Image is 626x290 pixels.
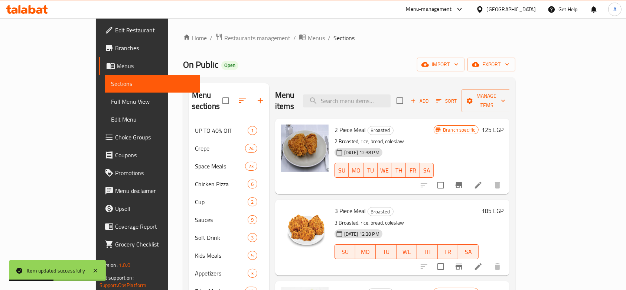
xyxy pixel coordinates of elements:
span: Appetizers [195,269,248,278]
span: Full Menu View [111,97,195,106]
span: export [473,60,509,69]
a: Coverage Report [99,217,200,235]
span: Menus [117,61,195,70]
div: items [248,233,257,242]
span: Grocery Checklist [115,240,195,249]
button: FR [438,244,458,259]
span: WE [400,246,414,257]
a: Choice Groups [99,128,200,146]
span: TU [366,165,375,176]
span: Select to update [433,177,449,193]
div: Sauces9 [189,211,269,229]
span: 3 [248,270,257,277]
span: import [423,60,459,69]
a: Restaurants management [215,33,290,43]
button: export [467,58,515,71]
span: SA [461,246,476,257]
a: Menus [299,33,325,43]
span: Broasted [368,207,393,216]
span: Select section [392,93,408,109]
div: UP TO 40% Off [195,126,248,135]
span: Choice Groups [115,133,195,142]
button: WE [378,163,392,178]
span: Restaurants management [224,33,290,42]
div: UP TO 40% Off1 [189,122,269,139]
button: WE [397,244,417,259]
span: SA [423,165,431,176]
div: items [248,197,257,206]
button: Manage items [462,89,511,112]
button: SU [335,163,349,178]
span: Chicken Pizza [195,180,248,188]
a: Edit Menu [105,110,200,128]
a: Branches [99,39,200,57]
div: Item updated successfully [27,267,85,275]
div: Broasted [368,126,394,135]
button: delete [489,176,506,194]
div: items [248,251,257,260]
h6: 125 EGP [482,125,503,135]
nav: breadcrumb [183,33,516,43]
button: Sort [434,95,459,107]
div: items [248,126,257,135]
span: Kids Meals [195,251,248,260]
span: 3 [248,234,257,241]
button: import [417,58,464,71]
span: Promotions [115,168,195,177]
div: Appetizers3 [189,264,269,282]
span: Space Meals [195,162,245,171]
button: TH [417,244,437,259]
span: Edit Restaurant [115,26,195,35]
span: Branch specific [440,126,478,133]
span: Manage items [467,91,505,110]
input: search [303,94,391,107]
span: Sauces [195,215,248,224]
div: [GEOGRAPHIC_DATA] [487,5,536,13]
p: 2 Broasted, rice, bread, coleslaw [335,137,434,146]
span: FR [441,246,455,257]
div: items [248,215,257,224]
li: / [328,33,330,42]
span: Upsell [115,204,195,213]
span: SU [338,246,352,257]
span: MO [358,246,373,257]
div: items [248,180,257,188]
span: [DATE] 12:38 PM [341,149,382,156]
a: Grocery Checklist [99,235,200,253]
button: TU [363,163,378,178]
span: TH [395,165,403,176]
span: A [613,5,616,13]
span: 6 [248,181,257,188]
span: Open [221,62,238,68]
button: TH [392,163,406,178]
a: Upsell [99,200,200,217]
span: 1 [248,127,257,134]
button: FR [406,163,420,178]
div: Open [221,61,238,70]
a: Support.OpsPlatform [100,280,147,290]
button: Add section [251,92,269,110]
span: Version: [100,260,118,270]
span: Sort sections [234,92,251,110]
span: Coupons [115,151,195,159]
button: MO [355,244,376,259]
span: WE [381,165,389,176]
div: Crepe [195,144,245,153]
button: Branch-specific-item [450,258,468,275]
li: / [210,33,212,42]
span: 5 [248,252,257,259]
div: items [245,144,257,153]
span: Menus [308,33,325,42]
span: 2 [248,199,257,206]
span: Menu disclaimer [115,186,195,195]
a: Sections [105,75,200,93]
a: Coupons [99,146,200,164]
span: MO [352,165,361,176]
div: Kids Meals5 [189,246,269,264]
button: delete [489,258,506,275]
div: Cup2 [189,193,269,211]
span: Select all sections [218,93,234,109]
